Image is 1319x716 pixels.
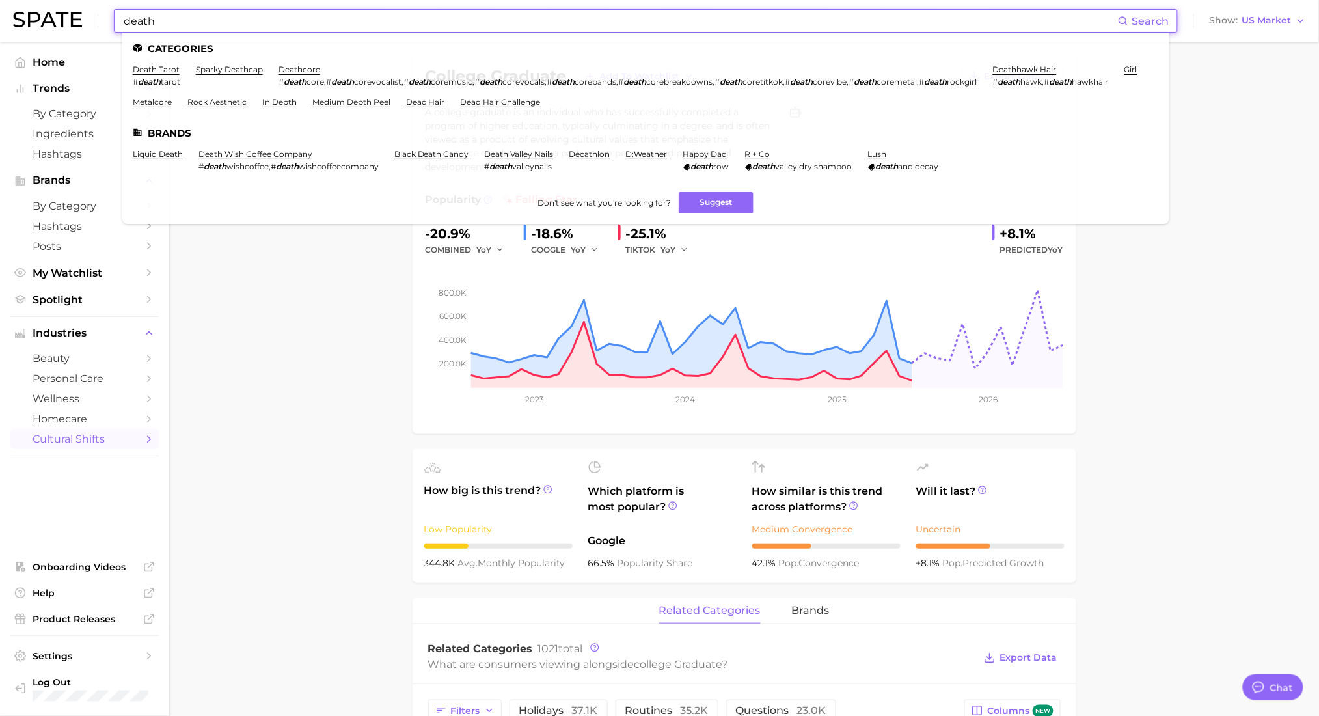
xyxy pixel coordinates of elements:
[743,77,783,87] span: coretitkok
[1210,17,1238,24] span: Show
[279,77,284,87] span: #
[33,372,137,385] span: personal care
[458,557,478,569] abbr: average
[33,413,137,425] span: homecare
[647,77,713,87] span: corebreakdowns
[10,79,159,98] button: Trends
[625,706,709,716] span: routines
[575,77,617,87] span: corebands
[925,77,947,87] em: death
[981,649,1060,667] button: Export Data
[569,149,610,159] a: decathlon
[485,161,490,171] span: #
[33,561,137,573] span: Onboarding Videos
[475,77,480,87] span: #
[1124,64,1137,74] a: girl
[776,161,852,171] span: valley dry shampoo
[715,77,720,87] span: #
[299,161,379,171] span: wishcoffeecompany
[10,557,159,577] a: Onboarding Videos
[538,642,583,655] span: total
[1242,17,1292,24] span: US Market
[588,533,737,549] span: Google
[33,650,137,662] span: Settings
[916,544,1065,549] div: 5 / 10
[490,161,513,171] em: death
[33,294,137,306] span: Spotlight
[679,192,754,213] button: Suggest
[947,77,977,87] span: rockgirl
[198,161,379,171] div: ,
[306,77,324,87] span: core
[538,642,559,655] span: 1021
[624,77,647,87] em: death
[675,394,695,404] tspan: 2024
[1206,12,1309,29] button: ShowUS Market
[461,97,541,107] a: dead hair challenge
[619,77,624,87] span: #
[10,216,159,236] a: Hashtags
[1048,245,1063,255] span: YoY
[979,394,998,404] tspan: 2026
[899,161,939,171] span: and decay
[403,77,409,87] span: #
[133,97,172,107] a: metalcore
[10,103,159,124] a: by Category
[10,348,159,368] a: beauty
[33,200,137,212] span: by Category
[720,77,743,87] em: death
[33,148,137,160] span: Hashtags
[752,544,901,549] div: 4 / 10
[331,77,354,87] em: death
[691,161,714,171] em: death
[431,77,473,87] span: coremusic
[424,521,573,537] div: Low Popularity
[33,267,137,279] span: My Watchlist
[10,52,159,72] a: Home
[406,97,445,107] a: dead hair
[877,77,918,87] span: coremetal
[409,77,431,87] em: death
[753,161,776,171] em: death
[10,409,159,429] a: homecare
[33,56,137,68] span: Home
[10,236,159,256] a: Posts
[659,605,761,616] span: related categories
[1000,223,1063,244] div: +8.1%
[33,433,137,445] span: cultural shifts
[588,557,618,569] span: 66.5%
[849,77,854,87] span: #
[661,242,689,258] button: YoY
[262,97,297,107] a: in depth
[1050,77,1072,87] em: death
[752,521,901,537] div: Medium Convergence
[792,605,830,616] span: brands
[10,144,159,164] a: Hashtags
[187,97,247,107] a: rock aesthetic
[1044,77,1050,87] span: #
[480,77,503,87] em: death
[33,392,137,405] span: wellness
[919,77,925,87] span: #
[33,128,137,140] span: Ingredients
[916,484,1065,515] span: Will it last?
[33,327,137,339] span: Industries
[276,161,299,171] em: death
[537,198,671,208] span: Don't see what you're looking for?
[626,242,698,258] div: TIKTOK
[10,646,159,666] a: Settings
[424,557,458,569] span: 344.8k
[33,83,137,94] span: Trends
[683,149,727,159] a: happy dad
[428,642,533,655] span: Related Categories
[503,77,545,87] span: corevocals
[571,244,586,255] span: YoY
[626,149,668,159] a: d:weather
[10,609,159,629] a: Product Releases
[752,557,779,569] span: 42.1%
[326,77,331,87] span: #
[876,161,899,171] em: death
[552,77,575,87] em: death
[354,77,401,87] span: corevocalist
[138,77,161,87] em: death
